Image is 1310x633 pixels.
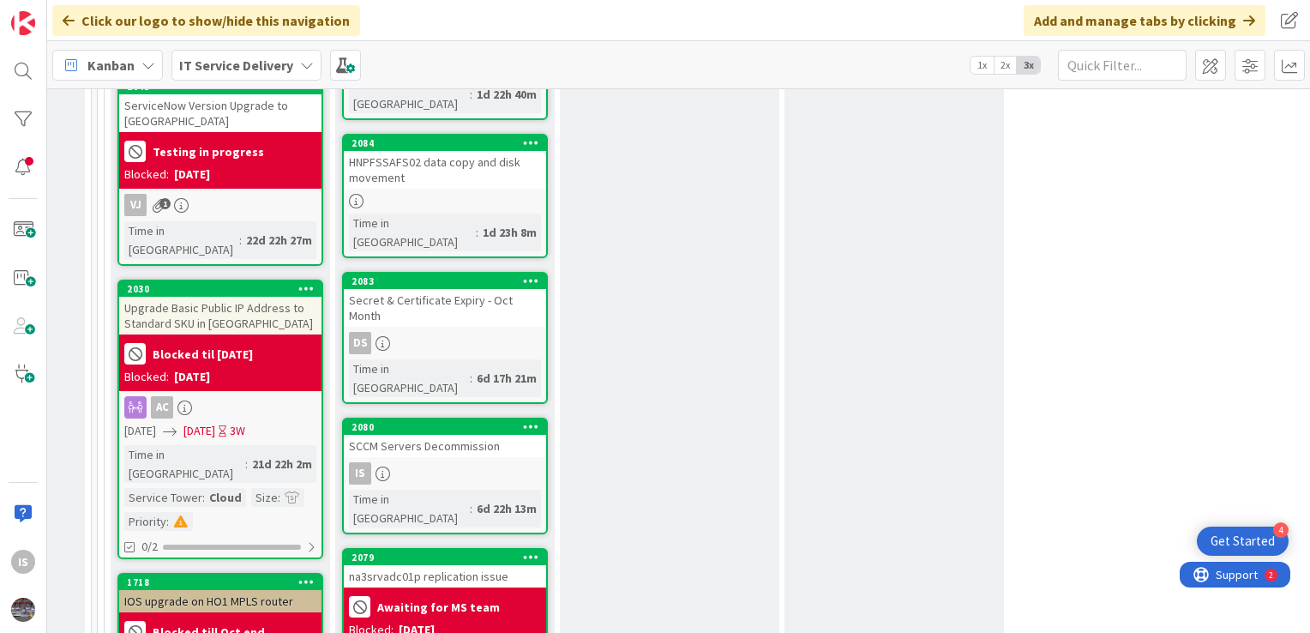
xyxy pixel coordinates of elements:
div: 2084HNPFSSAFS02 data copy and disk movement [344,136,546,189]
div: 2030Upgrade Basic Public IP Address to Standard SKU in [GEOGRAPHIC_DATA] [119,281,321,335]
div: AC [151,396,173,419]
div: Is [11,550,35,574]
div: 2084 [352,137,546,149]
img: Visit kanbanzone.com [11,11,35,35]
span: : [239,231,242,250]
div: VJ [124,194,147,216]
div: Service Tower [124,488,202,507]
div: 2079na3srvadc01p replication issue [344,550,546,588]
div: 2080 [344,419,546,435]
span: 1 [159,198,171,209]
div: 3W [230,422,245,440]
div: 2041ServiceNow Version Upgrade to [GEOGRAPHIC_DATA] [119,79,321,132]
span: [DATE] [124,422,156,440]
div: 2 [89,7,93,21]
div: Time in [GEOGRAPHIC_DATA] [349,75,470,113]
span: : [476,223,478,242]
div: Blocked: [124,166,169,184]
div: 4 [1273,522,1289,538]
span: [DATE] [183,422,215,440]
span: : [278,488,280,507]
div: 6d 22h 13m [472,499,541,518]
div: Is [349,462,371,485]
span: Support [36,3,78,23]
span: 0/2 [141,538,158,556]
input: Quick Filter... [1058,50,1187,81]
div: 1d 22h 40m [472,85,541,104]
div: Time in [GEOGRAPHIC_DATA] [349,359,470,397]
div: IOS upgrade on HO1 MPLS router [119,590,321,612]
div: Click our logo to show/hide this navigation [52,5,360,36]
span: : [245,455,248,473]
div: Time in [GEOGRAPHIC_DATA] [124,445,245,483]
div: 1718IOS upgrade on HO1 MPLS router [119,575,321,612]
div: 2080 [352,421,546,433]
div: 2079 [352,552,546,564]
div: Cloud [205,488,246,507]
div: 21d 22h 2m [248,455,316,473]
span: 2x [994,57,1017,74]
img: avatar [11,598,35,622]
div: DS [349,332,371,354]
div: 2083Secret & Certificate Expiry - Oct Month [344,274,546,327]
div: AC [119,396,321,419]
div: HNPFSSAFS02 data copy and disk movement [344,151,546,189]
div: Is [344,462,546,485]
div: 2030 [127,283,321,295]
div: Size [251,488,278,507]
div: Time in [GEOGRAPHIC_DATA] [349,214,476,251]
div: 22d 22h 27m [242,231,316,250]
span: : [202,488,205,507]
span: 3x [1017,57,1040,74]
div: 6d 17h 21m [472,369,541,388]
div: ServiceNow Version Upgrade to [GEOGRAPHIC_DATA] [119,94,321,132]
div: 2030 [119,281,321,297]
div: 1d 23h 8m [478,223,541,242]
div: 1718 [127,576,321,588]
div: Secret & Certificate Expiry - Oct Month [344,289,546,327]
div: 2083 [344,274,546,289]
span: : [470,499,472,518]
div: Get Started [1211,533,1275,550]
div: Blocked: [124,368,169,386]
div: VJ [119,194,321,216]
b: Awaiting for MS team [377,601,500,613]
div: [DATE] [174,166,210,184]
div: SCCM Servers Decommission [344,435,546,457]
div: Time in [GEOGRAPHIC_DATA] [124,221,239,259]
div: 2080SCCM Servers Decommission [344,419,546,457]
div: 2079 [344,550,546,565]
div: 2084 [344,136,546,151]
b: IT Service Delivery [179,57,293,74]
div: Open Get Started checklist, remaining modules: 4 [1197,527,1289,556]
div: 2083 [352,275,546,287]
div: [DATE] [174,368,210,386]
b: Testing in progress [153,146,264,158]
div: Upgrade Basic Public IP Address to Standard SKU in [GEOGRAPHIC_DATA] [119,297,321,335]
div: Time in [GEOGRAPHIC_DATA] [349,490,470,527]
div: 1718 [119,575,321,590]
span: : [470,85,472,104]
span: : [470,369,472,388]
b: Blocked til [DATE] [153,348,253,360]
div: na3srvadc01p replication issue [344,565,546,588]
div: DS [344,332,546,354]
span: : [166,512,169,531]
span: Kanban [87,55,135,75]
div: Add and manage tabs by clicking [1024,5,1265,36]
span: 1x [970,57,994,74]
div: Priority [124,512,166,531]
